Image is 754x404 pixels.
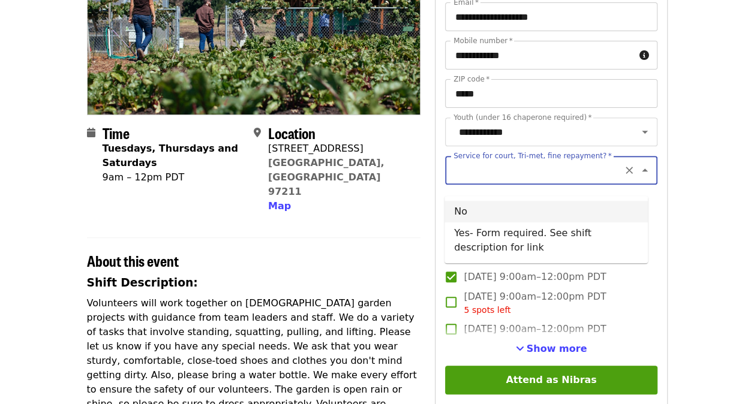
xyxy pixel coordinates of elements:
[464,322,606,336] span: [DATE] 9:00am–12:00pm PDT
[87,250,179,271] span: About this event
[464,270,606,284] span: [DATE] 9:00am–12:00pm PDT
[453,152,612,159] label: Service for court, Tri-met, fine repayment?
[453,76,489,83] label: ZIP code
[445,79,657,108] input: ZIP code
[527,343,587,354] span: Show more
[103,143,238,168] strong: Tuesdays, Thursdays and Saturdays
[268,200,291,212] span: Map
[444,201,648,222] li: No
[636,162,653,179] button: Close
[445,2,657,31] input: Email
[268,157,384,197] a: [GEOGRAPHIC_DATA], [GEOGRAPHIC_DATA] 97211
[445,41,634,70] input: Mobile number
[103,122,130,143] span: Time
[87,276,198,289] strong: Shift Description:
[516,342,587,356] button: See more timeslots
[254,127,261,138] i: map-marker-alt icon
[636,123,653,140] button: Open
[268,122,316,143] span: Location
[103,170,244,185] div: 9am – 12pm PDT
[445,366,657,394] button: Attend as Nibras
[87,127,95,138] i: calendar icon
[444,222,648,258] li: Yes- Form required. See shift description for link
[464,305,510,315] span: 5 spots left
[268,141,411,156] div: [STREET_ADDRESS]
[639,50,649,61] i: circle-info icon
[453,114,591,121] label: Youth (under 16 chaperone required)
[268,199,291,213] button: Map
[464,290,606,316] span: [DATE] 9:00am–12:00pm PDT
[621,162,638,179] button: Clear
[453,37,512,44] label: Mobile number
